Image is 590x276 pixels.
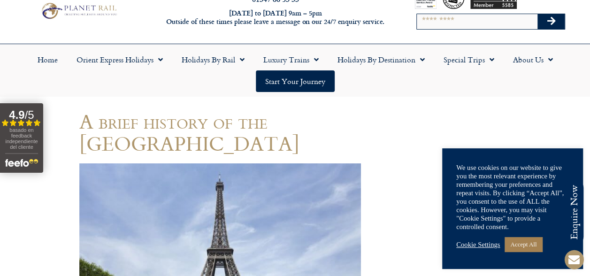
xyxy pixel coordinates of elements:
[67,49,172,70] a: Orient Express Holidays
[328,49,434,70] a: Holidays by Destination
[172,49,254,70] a: Holidays by Rail
[434,49,504,70] a: Special Trips
[456,163,569,231] div: We use cookies on our website to give you the most relevant experience by remembering your prefer...
[505,237,542,252] a: Accept All
[160,9,391,26] h6: [DATE] to [DATE] 9am – 5pm Outside of these times please leave a message on our 24/7 enquiry serv...
[38,1,119,21] img: Planet Rail Train Holidays Logo
[537,14,565,29] button: Search
[456,240,500,249] a: Cookie Settings
[254,49,328,70] a: Luxury Trains
[256,70,335,92] a: Start your Journey
[504,49,562,70] a: About Us
[28,49,67,70] a: Home
[5,49,585,92] nav: Menu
